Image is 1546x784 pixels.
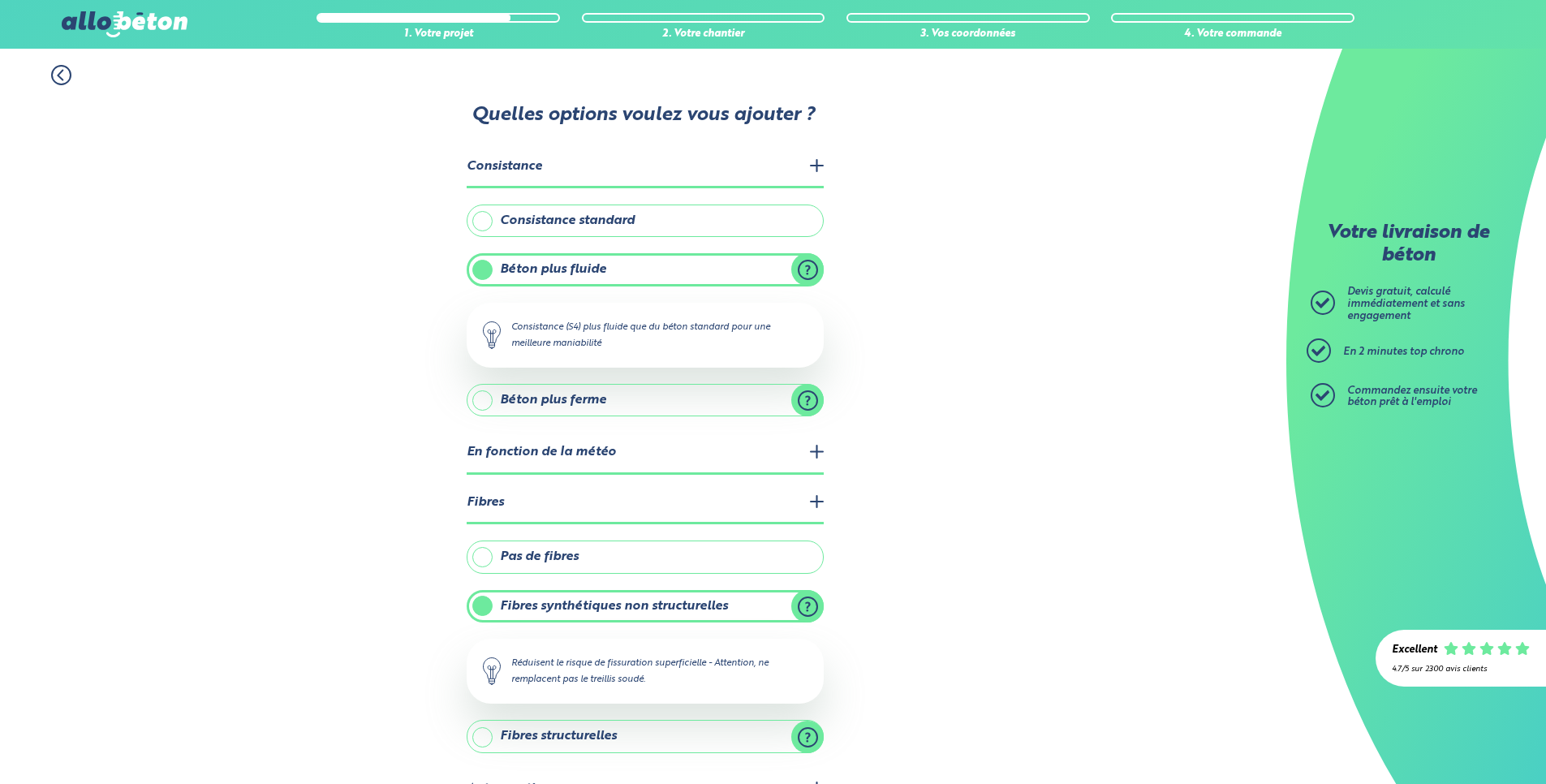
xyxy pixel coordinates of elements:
span: Commandez ensuite votre béton prêt à l'emploi [1347,386,1477,408]
span: Devis gratuit, calculé immédiatement et sans engagement [1347,286,1465,321]
label: Fibres structurelles [467,720,824,752]
div: Consistance (S4) plus fluide que du béton standard pour une meilleure maniabilité [467,303,824,368]
div: Excellent [1392,644,1437,657]
legend: En fonction de la météo [467,433,824,474]
div: Réduisent le risque de fissuration superficielle - Attention, ne remplacent pas le treillis soudé. [467,639,824,704]
div: 3. Vos coordonnées [846,28,1090,41]
div: 2. Votre chantier [582,28,825,41]
p: Votre livraison de béton [1315,222,1501,267]
p: Quelles options voulez vous ajouter ? [465,105,822,127]
iframe: Help widget launcher [1402,721,1528,766]
legend: Consistance [467,147,824,188]
label: Béton plus fluide [467,253,824,286]
label: Consistance standard [467,205,824,237]
label: Fibres synthétiques non structurelles [467,590,824,622]
legend: Fibres [467,483,824,524]
label: Béton plus ferme [467,384,824,416]
div: 1. Votre projet [317,28,560,41]
div: 4. Votre commande [1111,28,1354,41]
span: En 2 minutes top chrono [1343,347,1464,357]
img: allobéton [62,11,187,37]
label: Pas de fibres [467,541,824,573]
div: 4.7/5 sur 2300 avis clients [1392,665,1530,674]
